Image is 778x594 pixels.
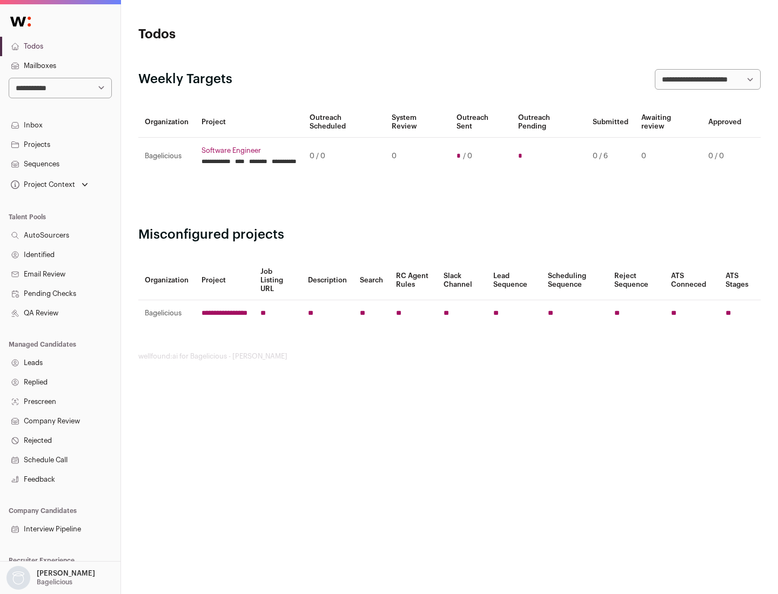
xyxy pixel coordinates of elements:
td: 0 / 0 [303,138,385,175]
td: 0 / 0 [702,138,748,175]
th: Organization [138,261,195,300]
th: ATS Conneced [665,261,719,300]
th: Organization [138,107,195,138]
th: Slack Channel [437,261,487,300]
th: Scheduling Sequence [541,261,608,300]
td: 0 / 6 [586,138,635,175]
td: 0 [635,138,702,175]
th: RC Agent Rules [390,261,437,300]
button: Open dropdown [4,566,97,590]
td: Bagelicious [138,300,195,327]
th: Reject Sequence [608,261,665,300]
th: Outreach Pending [512,107,586,138]
h2: Misconfigured projects [138,226,761,244]
th: Approved [702,107,748,138]
th: ATS Stages [719,261,761,300]
p: [PERSON_NAME] [37,569,95,578]
th: System Review [385,107,450,138]
a: Software Engineer [202,146,297,155]
th: Search [353,261,390,300]
img: nopic.png [6,566,30,590]
button: Open dropdown [9,177,90,192]
th: Outreach Scheduled [303,107,385,138]
th: Lead Sequence [487,261,541,300]
p: Bagelicious [37,578,72,586]
img: Wellfound [4,11,37,32]
th: Awaiting review [635,107,702,138]
span: / 0 [463,152,472,160]
th: Submitted [586,107,635,138]
div: Project Context [9,180,75,189]
th: Project [195,107,303,138]
footer: wellfound:ai for Bagelicious - [PERSON_NAME] [138,352,761,361]
td: Bagelicious [138,138,195,175]
h1: Todos [138,26,346,43]
td: 0 [385,138,450,175]
h2: Weekly Targets [138,71,232,88]
th: Description [301,261,353,300]
th: Outreach Sent [450,107,512,138]
th: Job Listing URL [254,261,301,300]
th: Project [195,261,254,300]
